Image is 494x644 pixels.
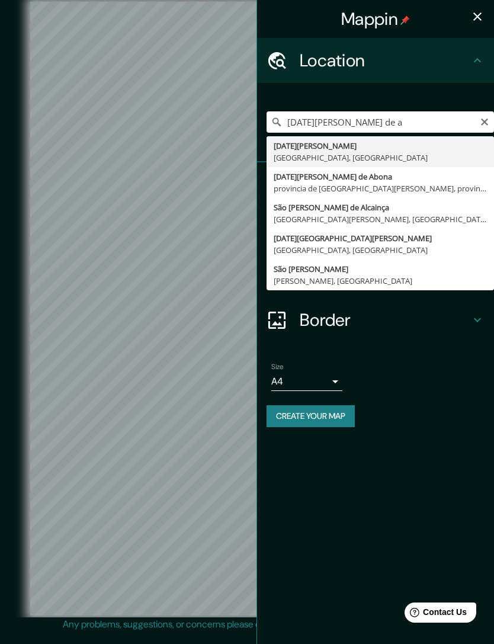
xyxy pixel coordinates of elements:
input: Pick your city or area [267,111,494,133]
div: provincia de [GEOGRAPHIC_DATA][PERSON_NAME], provincia de [GEOGRAPHIC_DATA][PERSON_NAME], [GEOGRA... [274,182,487,194]
div: [GEOGRAPHIC_DATA], [GEOGRAPHIC_DATA] [274,152,487,164]
iframe: Help widget launcher [389,598,481,631]
div: Layout [257,252,494,297]
div: Location [257,38,494,83]
h4: Location [300,50,470,71]
div: [PERSON_NAME], [GEOGRAPHIC_DATA] [274,275,487,287]
p: Any problems, suggestions, or concerns please email . [63,617,427,632]
h4: Border [300,309,470,331]
div: Style [257,207,494,252]
h4: Mappin [341,8,410,30]
label: Size [271,362,284,372]
div: São [PERSON_NAME] de Alcainça [274,201,487,213]
div: [DATE][PERSON_NAME] [274,140,487,152]
button: Clear [480,116,489,127]
div: [DATE][PERSON_NAME] de Abona [274,171,487,182]
div: Pins [257,162,494,207]
img: pin-icon.png [400,15,410,25]
div: São [PERSON_NAME] [274,263,487,275]
div: [GEOGRAPHIC_DATA][PERSON_NAME], [GEOGRAPHIC_DATA] [274,213,487,225]
canvas: Map [30,2,464,616]
button: Create your map [267,405,355,427]
div: [DATE][GEOGRAPHIC_DATA][PERSON_NAME] [274,232,487,244]
div: A4 [271,372,342,391]
div: [GEOGRAPHIC_DATA], [GEOGRAPHIC_DATA] [274,244,487,256]
div: Border [257,297,494,342]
